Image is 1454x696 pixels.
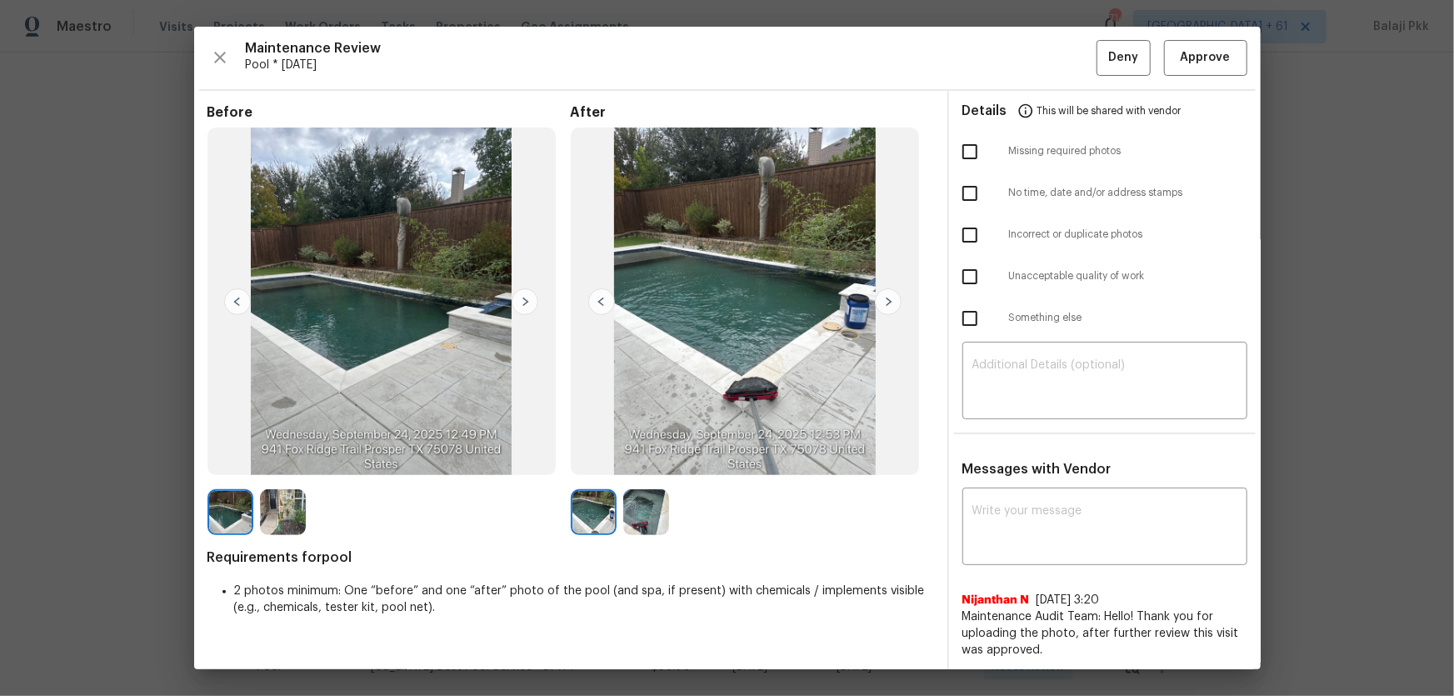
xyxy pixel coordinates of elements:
[1097,40,1151,76] button: Deny
[1009,186,1247,200] span: No time, date and/or address stamps
[1037,594,1100,606] span: [DATE] 3:20
[1009,144,1247,158] span: Missing required photos
[1108,48,1138,68] span: Deny
[224,288,251,315] img: left-chevron-button-url
[949,131,1261,173] div: Missing required photos
[1181,48,1231,68] span: Approve
[949,214,1261,256] div: Incorrect or duplicate photos
[571,104,934,121] span: After
[962,91,1007,131] span: Details
[246,57,1097,73] span: Pool * [DATE]
[207,104,571,121] span: Before
[234,583,934,616] li: 2 photos minimum: One “before” and one “after” photo of the pool (and spa, if present) with chemi...
[1164,40,1247,76] button: Approve
[512,288,538,315] img: right-chevron-button-url
[1037,91,1182,131] span: This will be shared with vendor
[1009,311,1247,325] span: Something else
[875,288,902,315] img: right-chevron-button-url
[1009,228,1247,242] span: Incorrect or duplicate photos
[962,608,1247,658] span: Maintenance Audit Team: Hello! Thank you for uploading the photo, after further review this visit...
[962,592,1030,608] span: Nijanthan N
[949,256,1261,298] div: Unacceptable quality of work
[962,463,1112,476] span: Messages with Vendor
[1009,269,1247,283] span: Unacceptable quality of work
[949,298,1261,339] div: Something else
[949,173,1261,214] div: No time, date and/or address stamps
[207,549,934,566] span: Requirements for pool
[588,288,615,315] img: left-chevron-button-url
[246,40,1097,57] span: Maintenance Review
